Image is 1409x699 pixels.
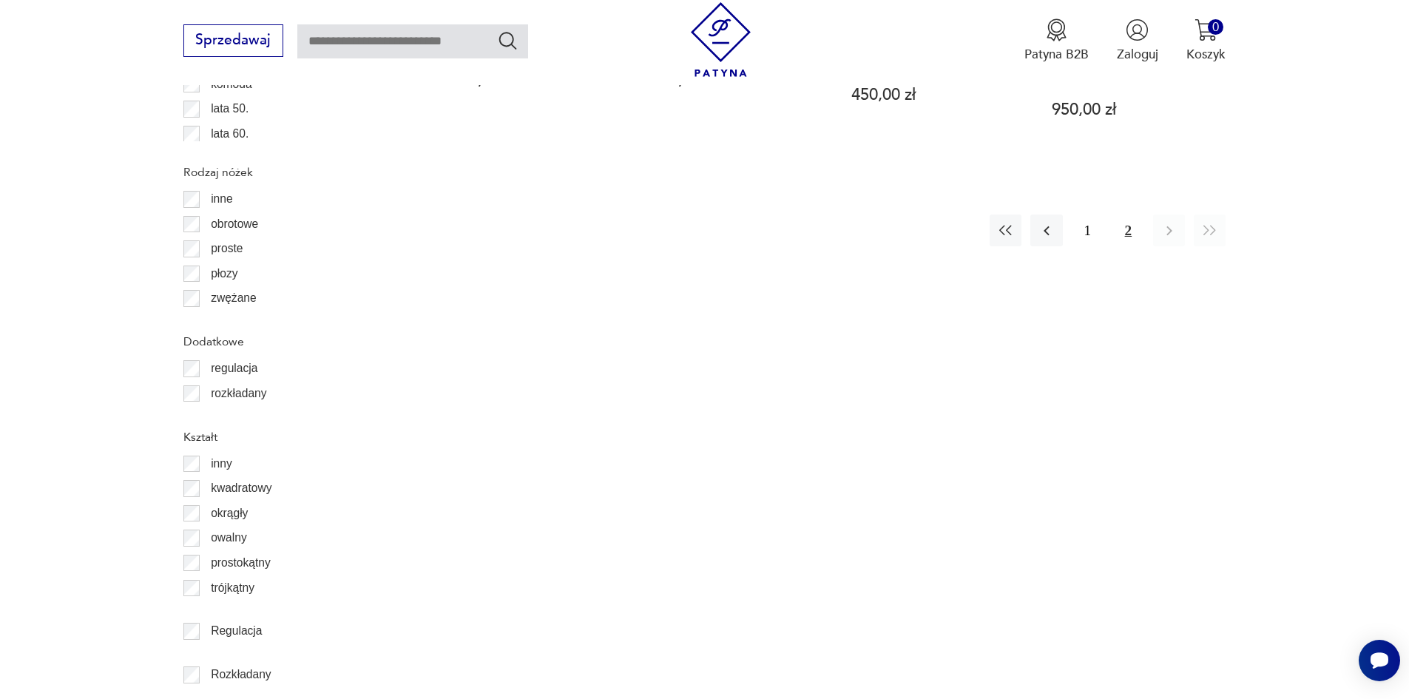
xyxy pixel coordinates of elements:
p: Patyna B2B [1024,46,1089,63]
p: 950,00 zł [1052,102,1218,118]
p: 860,00 zł [652,72,818,88]
p: Dodatkowe [183,332,401,351]
button: 0Koszyk [1186,18,1226,63]
p: lata 60. [211,124,249,143]
iframe: Smartsupp widget button [1359,640,1400,681]
p: Rodzaj nóżek [183,163,401,182]
img: Ikonka użytkownika [1126,18,1149,41]
a: Ikona medaluPatyna B2B [1024,18,1089,63]
p: owalny [211,528,247,547]
p: 450,00 zł [851,87,1018,103]
p: Koszyk [1186,46,1226,63]
p: Rozkładany [211,665,271,684]
p: regulacja [211,359,257,378]
p: inny [211,454,232,473]
p: trójkątny [211,578,254,598]
img: Ikona medalu [1045,18,1068,41]
a: Sprzedawaj [183,36,283,47]
p: płozy [211,264,237,283]
button: 1 [1072,215,1104,246]
button: Patyna B2B [1024,18,1089,63]
p: okrągły [211,504,248,523]
div: 0 [1208,19,1223,35]
p: zwężane [211,288,257,308]
img: Patyna - sklep z meblami i dekoracjami vintage [683,2,758,77]
p: kwadratowy [211,479,271,498]
p: Zaloguj [1117,46,1158,63]
button: Szukaj [497,30,518,51]
p: Kształt [183,428,401,447]
p: 500,00 zł [451,72,618,88]
img: Ikona koszyka [1195,18,1217,41]
p: Regulacja [211,621,262,641]
p: inne [211,189,232,209]
button: 2 [1112,215,1144,246]
p: prostokątny [211,553,271,573]
p: proste [211,239,243,258]
p: obrotowe [211,215,258,234]
p: rozkładany [211,384,266,403]
button: Zaloguj [1117,18,1158,63]
button: Sprzedawaj [183,24,283,57]
p: lata 50. [211,99,249,118]
h3: Postmodernistyczny, mały stolik kawowy, [GEOGRAPHIC_DATA], lata 80. [1052,28,1218,89]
